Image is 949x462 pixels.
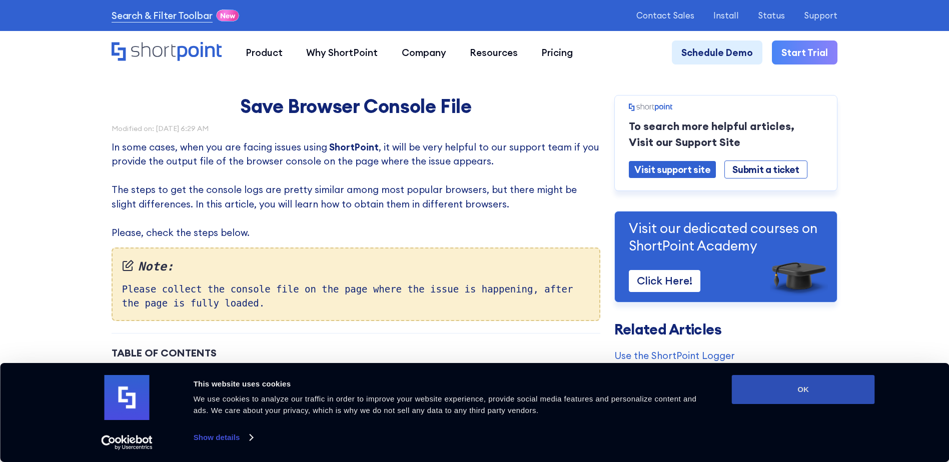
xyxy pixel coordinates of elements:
[629,219,823,254] p: Visit our dedicated courses on ShortPoint Academy
[758,10,785,20] a: Status
[724,160,807,179] a: Submit a ticket
[194,394,697,414] span: We use cookies to analyze our traffic in order to improve your website experience, provide social...
[122,258,590,276] em: Note:
[234,40,294,64] a: Product
[614,348,837,362] a: Use the ShortPoint Logger
[112,8,213,22] a: Search & Filter Toolbar
[83,435,171,450] a: Usercentrics Cookiebot - opens in a new window
[295,40,390,64] a: Why ShortPoint
[105,375,150,420] img: logo
[306,45,378,59] div: Why ShortPoint
[629,270,700,291] a: Click Here!
[112,42,222,62] a: Home
[636,10,694,20] a: Contact Sales
[112,247,600,320] div: Please collect the console file on the page where the issue is happening, after the page is fully...
[470,45,518,59] div: Resources
[629,161,716,178] a: Visit support site
[629,118,823,150] p: To search more helpful articles, Visit our Support Site
[541,45,573,59] div: Pricing
[614,322,837,336] h3: Related Articles
[530,40,585,64] a: Pricing
[402,45,446,59] div: Company
[329,141,379,153] a: ShortPoint
[246,45,283,59] div: Product
[168,95,543,117] h1: Save Browser Console File
[458,40,529,64] a: Resources
[772,40,837,64] a: Start Trial
[112,140,600,239] p: In some cases, when you are facing issues using , it will be very helpful to our support team if ...
[804,10,837,20] a: Support
[194,378,709,390] div: This website uses cookies
[732,375,875,404] button: OK
[713,10,739,20] a: Install
[194,430,253,445] a: Show details
[112,345,600,360] div: Table of Contents
[672,40,762,64] a: Schedule Demo
[390,40,458,64] a: Company
[112,125,600,132] div: Modified on: [DATE] 6:29 AM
